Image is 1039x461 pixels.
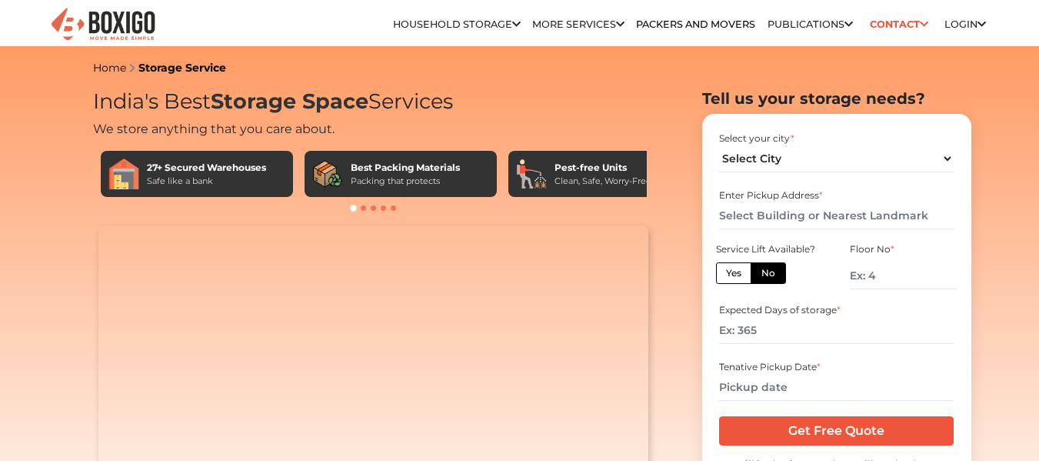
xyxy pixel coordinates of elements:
input: Ex: 365 [719,317,954,344]
input: Get Free Quote [719,416,954,446]
div: Floor No [850,242,956,256]
label: Yes [716,262,751,284]
span: We store anything that you care about. [93,122,335,136]
div: Best Packing Materials [351,161,460,175]
div: Safe like a bank [147,175,266,188]
a: Publications [768,18,853,30]
div: Pest-free Units [554,161,651,175]
div: Clean, Safe, Worry-Free [554,175,651,188]
label: No [751,262,786,284]
div: Packing that protects [351,175,460,188]
img: Boxigo [49,6,157,44]
div: Expected Days of storage [719,303,954,317]
img: Pest-free Units [516,159,547,189]
a: Storage Service [138,61,226,75]
h1: India's Best Services [93,89,654,115]
a: More services [532,18,624,30]
a: Contact [864,12,933,36]
img: Best Packing Materials [312,159,343,189]
h2: Tell us your storage needs? [702,89,971,108]
a: Packers and Movers [636,18,755,30]
a: Household Storage [393,18,521,30]
a: Login [944,18,986,30]
input: Pickup date [719,374,954,401]
div: Enter Pickup Address [719,189,954,202]
div: 27+ Secured Warehouses [147,161,266,175]
span: Storage Space [211,89,368,114]
div: Select your city [719,132,954,145]
a: Home [93,61,126,75]
div: Tenative Pickup Date [719,360,954,374]
div: Service Lift Available? [716,242,822,256]
input: Ex: 4 [850,262,956,289]
input: Select Building or Nearest Landmark [719,202,954,229]
img: 27+ Secured Warehouses [108,159,139,189]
